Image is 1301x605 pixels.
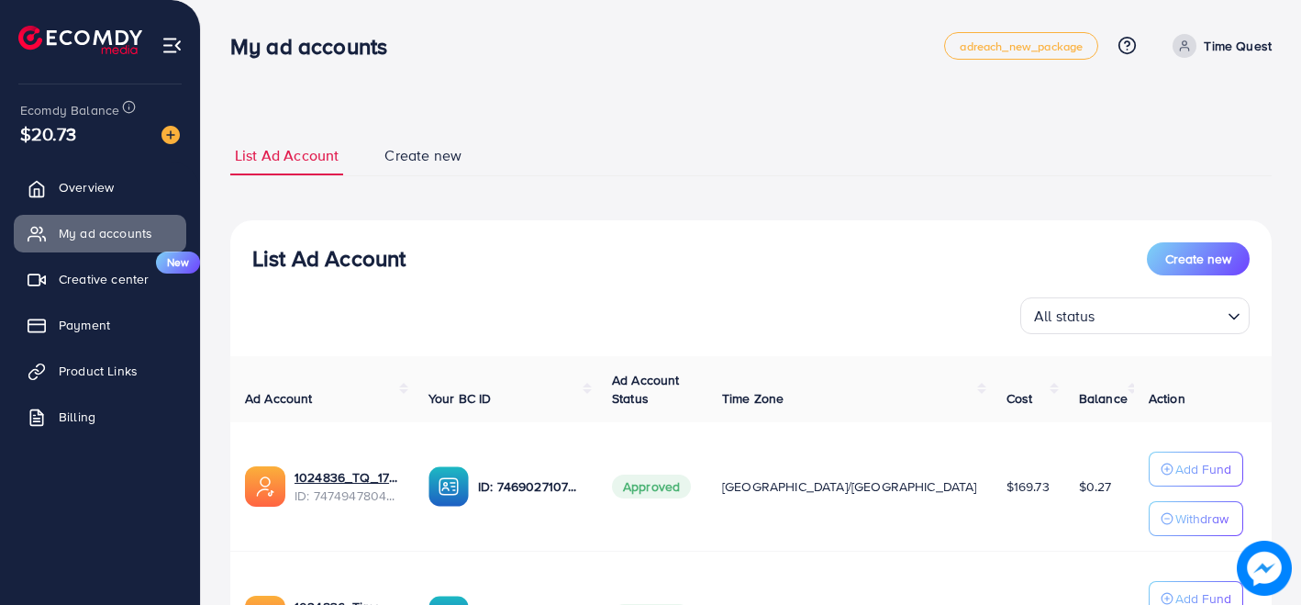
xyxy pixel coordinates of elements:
[295,487,399,505] span: ID: 7474947804864823297
[20,101,119,119] span: Ecomdy Balance
[1030,303,1099,330] span: All status
[156,252,200,274] span: New
[478,476,583,498] p: ID: 7469027107415490576
[235,145,339,166] span: List Ad Account
[14,398,186,435] a: Billing
[960,40,1083,52] span: adreach_new_package
[161,35,183,56] img: menu
[161,126,180,144] img: image
[428,389,492,408] span: Your BC ID
[1147,242,1250,275] button: Create new
[1165,34,1272,58] a: Time Quest
[1079,477,1112,496] span: $0.27
[245,389,313,408] span: Ad Account
[944,32,1098,60] a: adreach_new_package
[1006,389,1033,408] span: Cost
[612,371,680,408] span: Ad Account Status
[1204,35,1272,57] p: Time Quest
[1237,541,1292,596] img: image
[14,215,186,252] a: My ad accounts
[14,307,186,343] a: Payment
[295,468,399,506] div: <span class='underline'>1024836_TQ_1740396927755</span></br>7474947804864823297
[252,245,406,272] h3: List Ad Account
[59,408,95,426] span: Billing
[14,261,186,297] a: Creative centerNew
[384,145,461,166] span: Create new
[1165,250,1231,268] span: Create new
[59,270,149,288] span: Creative center
[295,468,399,487] a: 1024836_TQ_1740396927755
[1175,458,1231,480] p: Add Fund
[14,169,186,206] a: Overview
[1149,452,1243,487] button: Add Fund
[1101,299,1220,330] input: Search for option
[245,466,285,507] img: ic-ads-acc.e4c84228.svg
[428,466,469,507] img: ic-ba-acc.ded83a64.svg
[612,475,691,499] span: Approved
[14,353,186,389] a: Product Links
[1175,508,1229,530] p: Withdraw
[59,316,110,334] span: Payment
[1006,477,1050,496] span: $169.73
[1079,389,1128,408] span: Balance
[1149,501,1243,536] button: Withdraw
[722,389,784,408] span: Time Zone
[59,362,138,380] span: Product Links
[20,120,76,147] span: $20.73
[59,178,114,196] span: Overview
[59,224,152,242] span: My ad accounts
[18,26,142,54] img: logo
[722,477,977,496] span: [GEOGRAPHIC_DATA]/[GEOGRAPHIC_DATA]
[1020,297,1250,334] div: Search for option
[230,33,402,60] h3: My ad accounts
[1149,389,1185,408] span: Action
